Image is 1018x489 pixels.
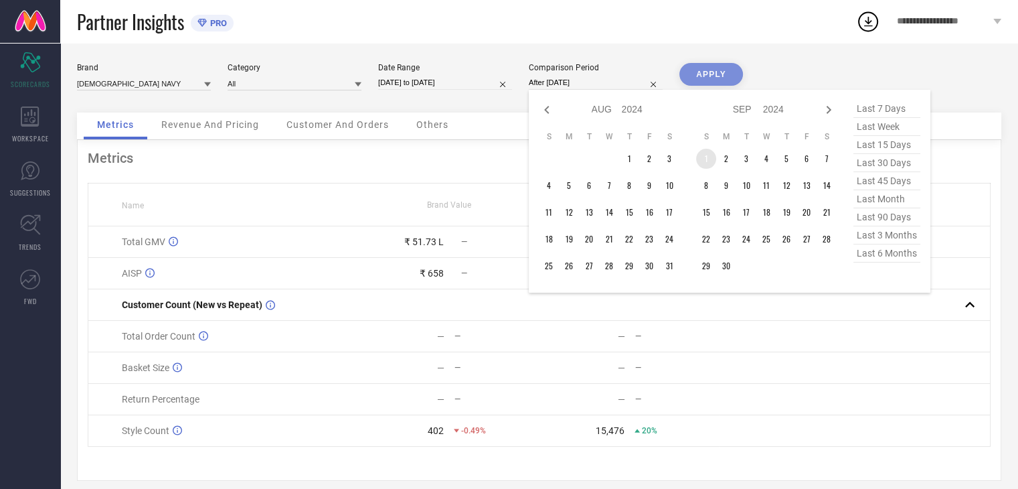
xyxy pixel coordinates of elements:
span: Name [122,201,144,210]
td: Thu Aug 29 2024 [619,256,639,276]
td: Fri Aug 09 2024 [639,176,659,196]
td: Mon Sep 09 2024 [716,176,736,196]
th: Monday [716,131,736,142]
th: Monday [559,131,579,142]
td: Sun Aug 18 2024 [539,229,559,249]
td: Wed Aug 14 2024 [599,202,619,222]
td: Sun Sep 22 2024 [696,229,716,249]
div: — [437,394,444,405]
div: Next month [821,102,837,118]
div: Brand [77,63,211,72]
td: Thu Aug 01 2024 [619,149,639,169]
td: Mon Aug 12 2024 [559,202,579,222]
span: Customer And Orders [286,119,389,130]
span: last 15 days [853,136,920,154]
div: — [437,362,444,373]
div: — [454,363,538,372]
td: Tue Sep 17 2024 [736,202,756,222]
td: Mon Aug 26 2024 [559,256,579,276]
td: Wed Aug 28 2024 [599,256,619,276]
td: Fri Aug 30 2024 [639,256,659,276]
th: Wednesday [756,131,776,142]
td: Tue Aug 06 2024 [579,176,599,196]
div: — [454,395,538,404]
span: last 90 days [853,208,920,226]
div: — [618,362,625,373]
div: ₹ 658 [420,268,444,279]
td: Thu Aug 15 2024 [619,202,639,222]
span: last 7 days [853,100,920,118]
div: ₹ 51.73 L [404,236,444,247]
td: Tue Aug 20 2024 [579,229,599,249]
th: Saturday [817,131,837,142]
td: Mon Sep 16 2024 [716,202,736,222]
span: Return Percentage [122,394,199,405]
span: TRENDS [19,242,41,252]
div: Metrics [88,150,991,166]
span: Brand Value [427,200,471,210]
td: Thu Sep 05 2024 [776,149,796,169]
span: AISP [122,268,142,279]
div: 15,476 [596,425,624,436]
td: Sat Sep 14 2024 [817,176,837,196]
span: SCORECARDS [11,79,50,89]
td: Tue Sep 24 2024 [736,229,756,249]
th: Sunday [539,131,559,142]
span: last 3 months [853,226,920,244]
div: Open download list [856,9,880,33]
td: Sat Sep 07 2024 [817,149,837,169]
td: Sat Sep 21 2024 [817,202,837,222]
span: last 45 days [853,172,920,190]
td: Mon Sep 30 2024 [716,256,736,276]
div: — [635,363,719,372]
span: Total GMV [122,236,165,247]
td: Sat Aug 17 2024 [659,202,679,222]
td: Tue Sep 10 2024 [736,176,756,196]
span: Basket Size [122,362,169,373]
span: — [461,237,467,247]
div: Comparison Period [529,63,663,72]
div: — [618,331,625,342]
td: Sun Sep 08 2024 [696,176,716,196]
th: Sunday [696,131,716,142]
span: last 6 months [853,244,920,263]
span: — [461,269,467,278]
td: Sun Aug 25 2024 [539,256,559,276]
td: Fri Aug 16 2024 [639,202,659,222]
td: Thu Aug 08 2024 [619,176,639,196]
td: Sat Aug 03 2024 [659,149,679,169]
td: Mon Sep 02 2024 [716,149,736,169]
td: Fri Aug 23 2024 [639,229,659,249]
td: Fri Sep 13 2024 [796,176,817,196]
td: Wed Aug 07 2024 [599,176,619,196]
td: Sun Sep 01 2024 [696,149,716,169]
td: Fri Sep 06 2024 [796,149,817,169]
th: Tuesday [736,131,756,142]
td: Wed Sep 04 2024 [756,149,776,169]
div: Previous month [539,102,555,118]
td: Wed Sep 25 2024 [756,229,776,249]
span: Others [416,119,448,130]
td: Sun Sep 15 2024 [696,202,716,222]
th: Thursday [776,131,796,142]
td: Mon Sep 23 2024 [716,229,736,249]
td: Sun Aug 11 2024 [539,202,559,222]
td: Wed Aug 21 2024 [599,229,619,249]
span: last month [853,190,920,208]
input: Select date range [378,76,512,90]
td: Sun Sep 29 2024 [696,256,716,276]
td: Thu Sep 19 2024 [776,202,796,222]
td: Thu Aug 22 2024 [619,229,639,249]
td: Fri Sep 20 2024 [796,202,817,222]
td: Sat Sep 28 2024 [817,229,837,249]
td: Thu Sep 12 2024 [776,176,796,196]
td: Fri Sep 27 2024 [796,229,817,249]
span: Style Count [122,425,169,436]
span: -0.49% [461,426,486,435]
div: — [635,332,719,341]
input: Select comparison period [529,76,663,90]
span: SUGGESTIONS [10,188,51,198]
span: Revenue And Pricing [161,119,259,130]
td: Sat Aug 31 2024 [659,256,679,276]
span: FWD [24,296,37,306]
